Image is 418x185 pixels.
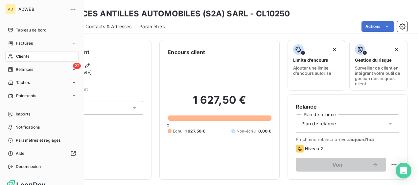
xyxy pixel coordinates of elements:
[237,128,256,134] span: Non-échu
[16,151,25,156] span: Aide
[167,123,169,128] span: 0
[16,111,30,117] span: Imports
[16,40,33,46] span: Factures
[288,40,346,91] button: Limite d’encoursAjouter une limite d’encours autorisé
[296,158,386,172] button: Voir
[85,23,131,30] span: Contacts & Adresses
[16,80,30,86] span: Tâches
[349,137,374,142] span: aujourd’hui
[16,53,29,59] span: Clients
[355,65,402,86] span: Surveiller ce client en intégrant votre outil de gestion des risques client.
[18,7,66,12] span: ADWEB
[58,8,290,20] h3: SERVICES ANTILLES AUTOMOBILES (S2A) SARL - CL10250
[168,93,271,113] h2: 1 627,50 €
[293,65,340,76] span: Ajouter une limite d’encours autorisé
[53,87,143,96] span: Propriétés Client
[296,103,399,111] h6: Relance
[15,124,40,130] span: Notifications
[296,137,399,142] span: Prochaine relance prévue
[258,128,271,134] span: 0,00 €
[185,128,205,134] span: 1 627,50 €
[349,40,407,91] button: Gestion du risqueSurveiller ce client en intégrant votre outil de gestion des risques client.
[305,146,323,151] span: Niveau 2
[73,63,81,69] span: 22
[396,163,411,178] div: Open Intercom Messenger
[168,48,205,56] h6: Encours client
[301,120,336,127] span: Plan de relance
[293,57,328,63] span: Limite d’encours
[173,128,182,134] span: Échu
[5,4,16,14] div: AD
[361,21,394,32] button: Actions
[304,162,372,167] span: Voir
[16,93,36,99] span: Paiements
[16,67,33,72] span: Relances
[16,27,46,33] span: Tableau de bord
[16,137,60,143] span: Paramètres et réglages
[139,23,165,30] span: Paramètres
[16,164,41,170] span: Déconnexion
[5,148,79,159] a: Aide
[40,48,143,56] h6: Informations client
[355,57,392,63] span: Gestion du risque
